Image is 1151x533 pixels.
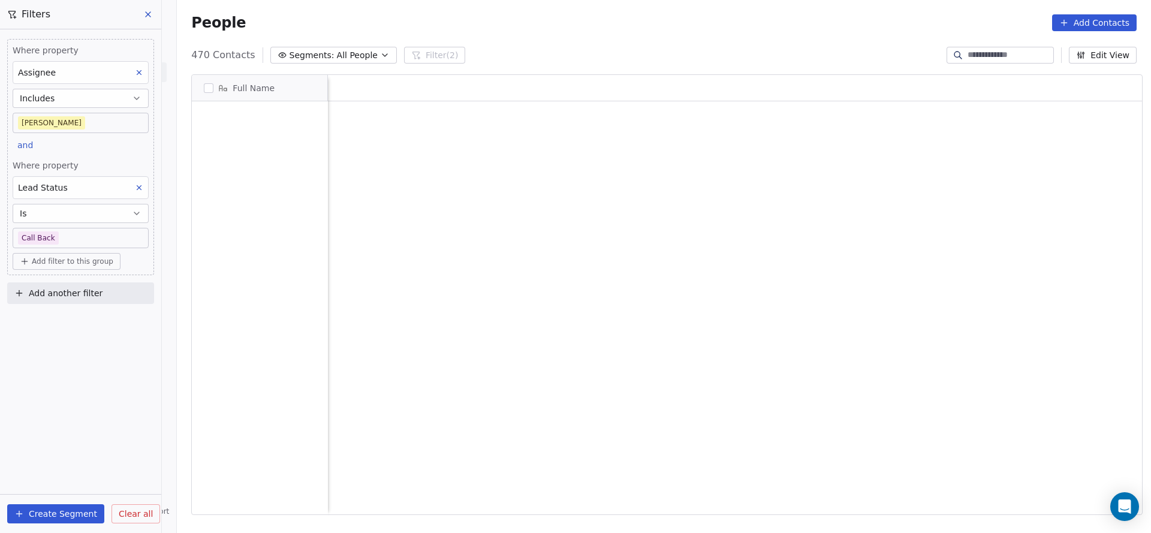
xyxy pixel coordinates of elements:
[192,75,327,101] div: Full Name
[1110,492,1139,521] div: Open Intercom Messenger
[290,49,335,62] span: Segments:
[191,14,246,32] span: People
[192,101,328,516] div: grid
[1069,47,1137,64] button: Edit View
[1052,14,1137,31] button: Add Contacts
[337,49,378,62] span: All People
[191,48,255,62] span: 470 Contacts
[404,47,466,64] button: Filter(2)
[233,82,275,94] span: Full Name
